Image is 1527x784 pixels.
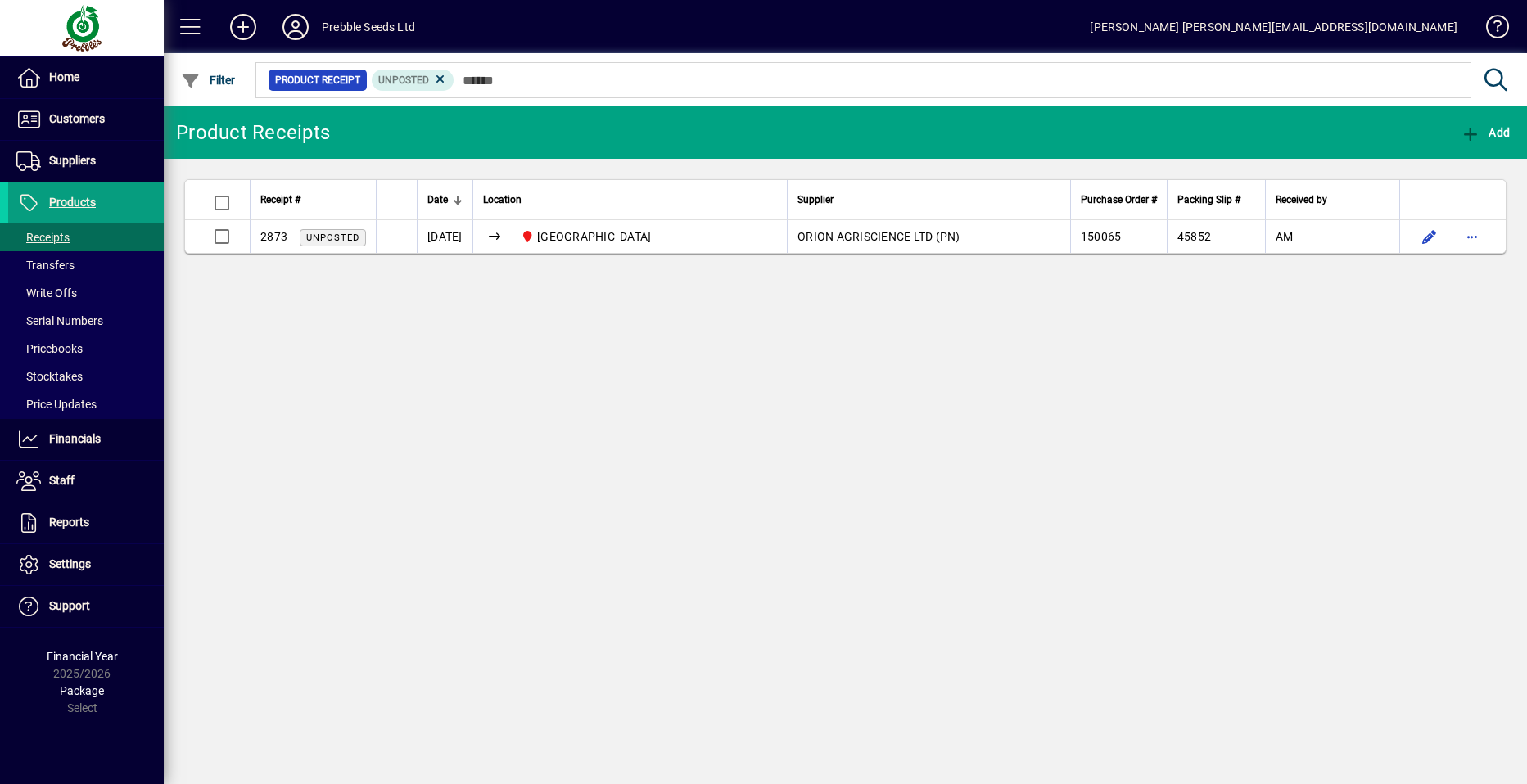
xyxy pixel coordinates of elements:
[8,223,164,251] a: Receipts
[1276,191,1389,209] div: Received by
[49,516,89,529] span: Reports
[260,191,300,209] span: Receipt #
[417,220,472,253] td: [DATE]
[8,390,164,418] a: Price Updates
[1459,223,1485,250] button: More options
[16,370,83,383] span: Stocktakes
[483,191,777,209] div: Location
[1276,230,1294,243] span: AM
[275,72,360,88] span: Product Receipt
[427,191,448,209] span: Date
[1457,118,1514,147] button: Add
[1177,191,1240,209] span: Packing Slip #
[16,314,103,327] span: Serial Numbers
[49,474,75,487] span: Staff
[60,684,104,697] span: Package
[260,230,287,243] span: 2873
[16,286,77,300] span: Write Offs
[181,74,236,87] span: Filter
[49,557,91,570] span: Settings
[427,191,463,209] div: Date
[217,12,269,42] button: Add
[8,363,164,390] a: Stocktakes
[49,432,101,445] span: Financials
[16,231,70,244] span: Receipts
[797,191,1060,209] div: Supplier
[8,544,164,585] a: Settings
[8,335,164,363] a: Pricebooks
[1177,230,1211,243] span: 45852
[797,191,834,209] span: Supplier
[1461,126,1510,139] span: Add
[177,65,240,95] button: Filter
[372,70,454,91] mat-chip: Product Movement Status: Unposted
[1081,191,1157,209] span: Purchase Order #
[1090,14,1457,40] div: [PERSON_NAME] [PERSON_NAME][EMAIL_ADDRESS][DOMAIN_NAME]
[8,461,164,502] a: Staff
[8,99,164,140] a: Customers
[514,227,658,246] span: PALMERSTON NORTH
[176,119,330,146] div: Product Receipts
[260,191,366,209] div: Receipt #
[16,398,97,411] span: Price Updates
[322,14,415,40] div: Prebble Seeds Ltd
[49,599,90,612] span: Support
[49,70,79,83] span: Home
[8,279,164,307] a: Write Offs
[16,342,83,355] span: Pricebooks
[797,230,960,243] span: ORION AGRISCIENCE LTD (PN)
[1416,223,1443,250] button: Edit
[49,196,96,209] span: Products
[269,12,322,42] button: Profile
[378,74,429,86] span: Unposted
[8,141,164,182] a: Suppliers
[1474,3,1507,56] a: Knowledge Base
[306,232,359,243] span: Unposted
[1276,191,1327,209] span: Received by
[1177,191,1255,209] div: Packing Slip #
[8,307,164,335] a: Serial Numbers
[47,650,118,663] span: Financial Year
[49,112,105,125] span: Customers
[1081,230,1122,243] span: 150065
[8,419,164,460] a: Financials
[8,57,164,98] a: Home
[8,251,164,279] a: Transfers
[8,586,164,627] a: Support
[537,230,651,243] span: [GEOGRAPHIC_DATA]
[49,154,96,167] span: Suppliers
[8,502,164,543] a: Reports
[16,259,75,272] span: Transfers
[483,191,522,209] span: Location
